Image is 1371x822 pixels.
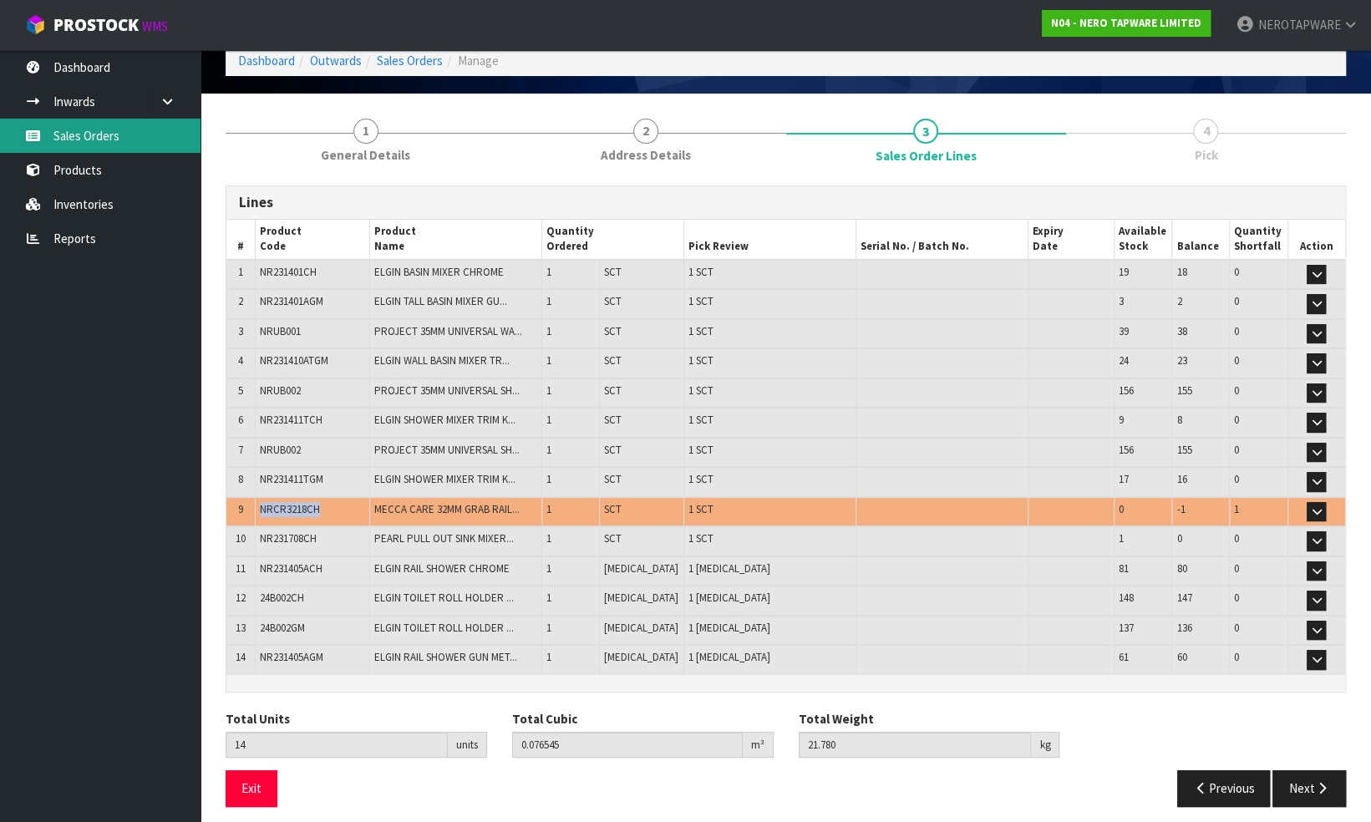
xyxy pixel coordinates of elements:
span: ELGIN SHOWER MIXER TRIM K... [374,472,515,486]
span: 3 [1119,294,1124,308]
span: 8 [238,472,243,486]
span: 0 [1234,413,1239,427]
span: ELGIN TOILET ROLL HOLDER ... [374,621,514,635]
span: 80 [1176,561,1186,576]
h3: Lines [239,195,1333,211]
span: 1 [546,413,551,427]
span: Address Details [601,146,691,164]
th: Quantity Ordered [542,220,684,260]
span: 13 [236,621,246,635]
span: 0 [1176,531,1181,545]
span: 1 [546,324,551,338]
span: [MEDICAL_DATA] [604,561,678,576]
span: 156 [1119,443,1134,457]
span: 24B002GM [260,621,305,635]
th: Available Stock [1114,220,1172,260]
span: NRUB002 [260,383,301,398]
label: Total Weight [799,710,874,728]
span: 18 [1176,265,1186,279]
span: 1 SCT [688,502,713,516]
span: 24B002CH [260,591,304,605]
th: Pick Review [683,220,856,260]
span: Sales Order Lines [226,173,1346,819]
th: # [226,220,255,260]
span: SCT [604,383,622,398]
span: 6 [238,413,243,427]
span: 3 [238,324,243,338]
span: 1 SCT [688,265,713,279]
span: 4 [238,353,243,368]
span: SCT [604,324,622,338]
span: 1 SCT [688,472,713,486]
small: WMS [142,18,168,34]
th: Serial No. / Batch No. [856,220,1028,260]
span: NRUB002 [260,443,301,457]
span: PEARL PULL OUT SINK MIXER... [374,531,514,545]
span: 1 [353,119,378,144]
span: 0 [1234,650,1239,664]
span: PROJECT 35MM UNIVERSAL SH... [374,443,520,457]
span: 39 [1119,324,1129,338]
div: units [448,732,487,759]
span: 1 [MEDICAL_DATA] [688,621,770,635]
span: 12 [236,591,246,605]
span: NR231708CH [260,531,317,545]
span: 148 [1119,591,1134,605]
span: 14 [236,650,246,664]
span: 0 [1234,621,1239,635]
span: 0 [1234,472,1239,486]
input: Total Weight [799,732,1032,758]
span: NRUB001 [260,324,301,338]
th: Product Name [370,220,542,260]
span: SCT [604,294,622,308]
span: 1 SCT [688,294,713,308]
span: 1 [546,531,551,545]
span: 1 [546,383,551,398]
span: ELGIN WALL BASIN MIXER TR... [374,353,510,368]
span: 1 [MEDICAL_DATA] [688,591,770,605]
span: ProStock [53,14,139,36]
span: 2 [633,119,658,144]
span: SCT [604,443,622,457]
span: PROJECT 35MM UNIVERSAL WA... [374,324,522,338]
span: 3 [913,119,938,144]
span: 0 [1234,383,1239,398]
input: Total Units [226,732,448,758]
span: 1 [MEDICAL_DATA] [688,650,770,664]
span: 10 [236,531,246,545]
span: 1 SCT [688,531,713,545]
button: Exit [226,770,277,806]
img: cube-alt.png [25,14,46,35]
span: 1 SCT [688,353,713,368]
button: Previous [1177,770,1271,806]
button: Next [1272,770,1346,806]
span: SCT [604,531,622,545]
span: 1 [1119,531,1124,545]
th: Action [1287,220,1345,260]
span: 1 [238,265,243,279]
span: ELGIN SHOWER MIXER TRIM K... [374,413,515,427]
label: Total Cubic [512,710,577,728]
span: -1 [1176,502,1185,516]
span: 0 [1234,265,1239,279]
span: NR231401CH [260,265,317,279]
a: Sales Orders [377,53,443,68]
span: 0 [1234,294,1239,308]
span: ELGIN RAIL SHOWER GUN MET... [374,650,517,664]
span: SCT [604,353,622,368]
span: NRCR3218CH [260,502,320,516]
span: 8 [1176,413,1181,427]
span: ELGIN TOILET ROLL HOLDER ... [374,591,514,605]
span: 155 [1176,383,1191,398]
span: ELGIN BASIN MIXER CHROME [374,265,504,279]
span: 2 [1176,294,1181,308]
span: 1 [546,294,551,308]
span: 147 [1176,591,1191,605]
span: 16 [1176,472,1186,486]
span: 1 SCT [688,383,713,398]
span: 61 [1119,650,1129,664]
span: 137 [1119,621,1134,635]
span: 1 SCT [688,413,713,427]
span: 1 [546,472,551,486]
span: 0 [1119,502,1124,516]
